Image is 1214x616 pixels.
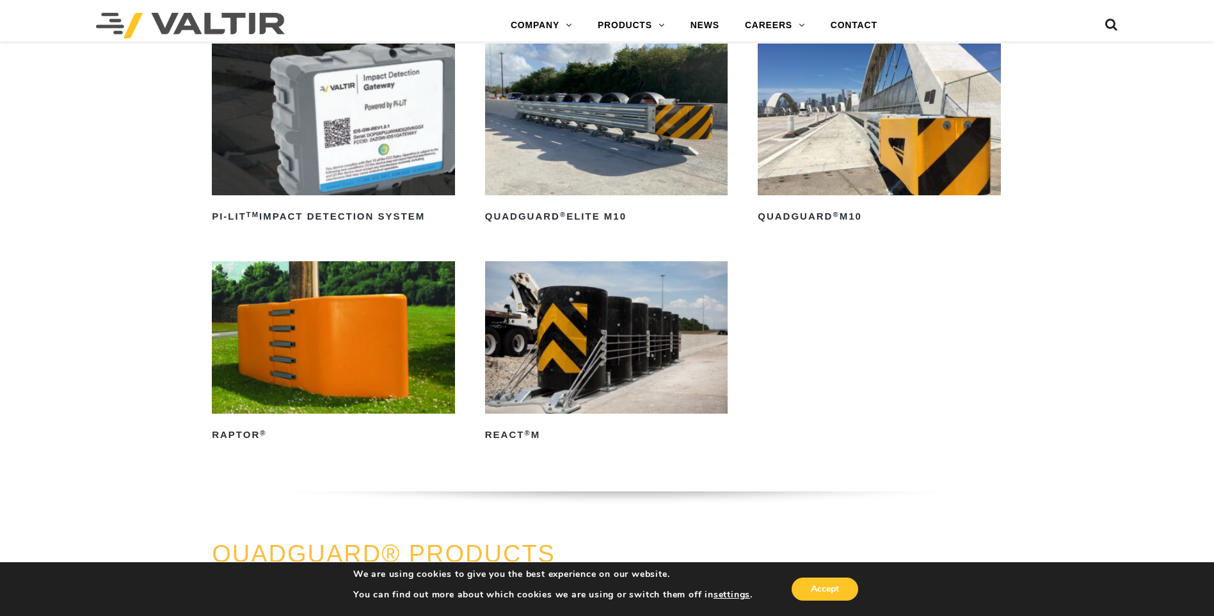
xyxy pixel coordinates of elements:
[212,207,455,227] h2: PI-LIT Impact Detection System
[212,540,555,567] a: QUADGUARD® PRODUCTS
[485,425,728,446] h2: REACT M
[758,44,1001,227] a: QuadGuard®M10
[714,589,750,601] button: settings
[353,569,753,580] p: We are using cookies to give you the best experience on our website.
[485,44,728,227] a: QuadGuard®Elite M10
[758,207,1001,227] h2: QuadGuard M10
[212,425,455,446] h2: RAPTOR
[678,13,732,38] a: NEWS
[524,429,531,437] sup: ®
[792,578,858,601] button: Accept
[818,13,890,38] a: CONTACT
[833,211,839,218] sup: ®
[560,211,566,218] sup: ®
[212,261,455,445] a: RAPTOR®
[246,211,259,218] sup: TM
[485,261,728,445] a: REACT®M
[212,44,455,227] a: PI-LITTMImpact Detection System
[353,589,753,601] p: You can find out more about which cookies we are using or switch them off in .
[585,13,678,38] a: PRODUCTS
[498,13,585,38] a: COMPANY
[260,429,266,437] sup: ®
[732,13,818,38] a: CAREERS
[485,207,728,227] h2: QuadGuard Elite M10
[96,13,285,38] img: Valtir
